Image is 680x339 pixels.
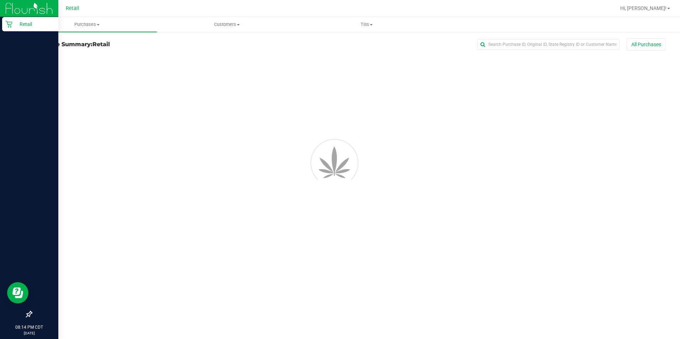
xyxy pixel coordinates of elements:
span: Retail [66,5,79,11]
span: Tills [297,21,436,28]
span: Retail [92,41,110,48]
p: [DATE] [3,330,55,336]
a: Purchases [17,17,157,32]
h3: Purchase Summary: [31,41,243,48]
span: Purchases [17,21,157,28]
a: Tills [297,17,437,32]
iframe: Resource center [7,282,28,303]
inline-svg: Retail [5,21,12,28]
span: Hi, [PERSON_NAME]! [620,5,666,11]
p: Retail [12,20,55,28]
button: All Purchases [627,38,666,50]
p: 08:14 PM CDT [3,324,55,330]
span: Customers [157,21,296,28]
input: Search Purchase ID, Original ID, State Registry ID or Customer Name... [477,39,620,50]
a: Customers [157,17,297,32]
